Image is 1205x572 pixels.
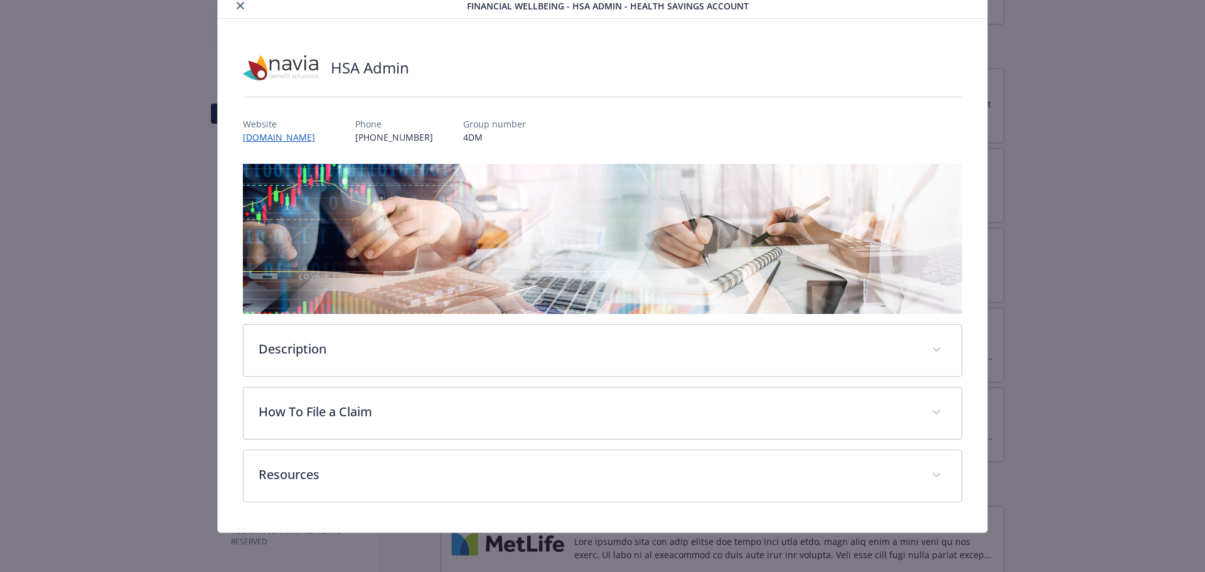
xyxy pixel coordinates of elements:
a: [DOMAIN_NAME] [243,131,325,143]
img: banner [243,164,963,314]
p: Website [243,117,325,131]
p: Group number [463,117,526,131]
p: Description [259,340,917,359]
p: [PHONE_NUMBER] [355,131,433,144]
p: Resources [259,465,917,484]
p: How To File a Claim [259,402,917,421]
div: Description [244,325,962,376]
div: Resources [244,450,962,502]
div: How To File a Claim [244,387,962,439]
p: Phone [355,117,433,131]
p: 4DM [463,131,526,144]
h2: HSA Admin [331,57,409,78]
img: Navia Benefit Solutions [243,49,318,87]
